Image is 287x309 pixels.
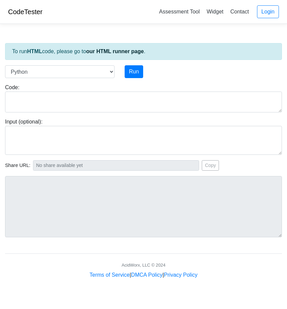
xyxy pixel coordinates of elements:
span: Share URL: [5,162,30,169]
a: DMCA Policy [131,272,162,278]
a: Privacy Policy [164,272,198,278]
button: Copy [202,160,219,171]
div: To run code, please go to . [5,43,282,60]
strong: HTML [27,48,42,54]
a: Widget [204,6,226,17]
div: | | [90,271,197,279]
input: No share available yet [33,160,199,171]
a: Assessment Tool [156,6,202,17]
a: Terms of Service [90,272,130,278]
a: our HTML runner page [86,48,144,54]
button: Run [125,65,143,78]
div: AcidWorx, LLC © 2024 [122,262,165,268]
a: Contact [228,6,252,17]
a: CodeTester [8,8,42,15]
a: Login [257,5,279,18]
